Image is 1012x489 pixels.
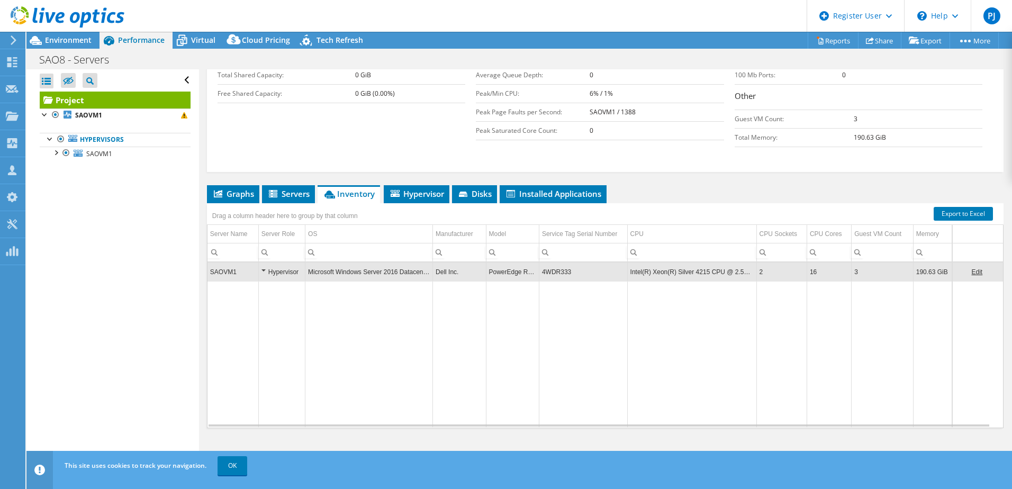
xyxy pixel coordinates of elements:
b: 0 [842,70,846,79]
td: Column Server Role, Value Hypervisor [258,262,305,281]
td: Peak Saturated Core Count: [476,121,590,140]
td: Column CPU Cores, Value 16 [807,262,851,281]
td: Column Server Role, Filter cell [258,243,305,261]
div: Server Name [210,228,248,240]
h3: Other [735,90,982,104]
b: 6% / 1% [590,89,613,98]
span: Virtual [191,35,215,45]
td: Column Memory, Filter cell [913,243,952,261]
td: Column Guest VM Count, Filter cell [852,243,913,261]
a: Share [858,32,901,49]
div: Memory [916,228,939,240]
td: Column Model, Filter cell [486,243,539,261]
div: Data grid [207,203,1004,428]
a: OK [218,456,247,475]
td: CPU Column [627,225,756,243]
a: Export to Excel [934,207,993,221]
div: Server Role [261,228,295,240]
td: Total Shared Capacity: [218,66,355,84]
div: CPU Cores [810,228,842,240]
span: Inventory [323,188,375,199]
td: 100 Mb Ports: [735,66,843,84]
span: This site uses cookies to track your navigation. [65,461,206,470]
a: Edit [971,268,982,276]
span: Installed Applications [505,188,601,199]
td: Column Manufacturer, Value Dell Inc. [433,262,486,281]
td: Server Role Column [258,225,305,243]
b: 3 [854,114,857,123]
td: CPU Cores Column [807,225,851,243]
b: 0 GiB [355,70,371,79]
a: SAOVM1 [40,147,191,160]
div: Guest VM Count [854,228,901,240]
a: Project [40,92,191,108]
span: Graphs [212,188,254,199]
td: Model Column [486,225,539,243]
td: CPU Sockets Column [756,225,807,243]
b: SAOVM1 [75,111,102,120]
td: Column Server Name, Value SAOVM1 [207,262,258,281]
td: Average Queue Depth: [476,66,590,84]
span: Environment [45,35,92,45]
div: Model [489,228,507,240]
td: Column CPU Sockets, Filter cell [756,243,807,261]
span: Hypervisor [389,188,444,199]
span: Servers [267,188,310,199]
span: Cloud Pricing [242,35,290,45]
td: Peak Page Faults per Second: [476,103,590,121]
td: Column OS, Value Microsoft Windows Server 2016 Datacenter [305,262,433,281]
div: OS [308,228,317,240]
div: Service Tag Serial Number [542,228,618,240]
span: Disks [457,188,492,199]
td: Service Tag Serial Number Column [539,225,627,243]
div: Manufacturer [436,228,473,240]
b: 0 [590,126,593,135]
a: SAOVM1 [40,108,191,122]
td: Peak/Min CPU: [476,84,590,103]
td: Column CPU, Filter cell [627,243,756,261]
svg: \n [917,11,927,21]
td: Column Guest VM Count, Value 3 [852,262,913,281]
a: Hypervisors [40,133,191,147]
div: CPU [630,228,644,240]
td: Column Service Tag Serial Number, Filter cell [539,243,627,261]
td: OS Column [305,225,433,243]
td: Column CPU Cores, Filter cell [807,243,851,261]
span: Tech Refresh [317,35,363,45]
td: Manufacturer Column [433,225,486,243]
b: 0 GiB (0.00%) [355,89,395,98]
td: Column Service Tag Serial Number, Value 4WDR333 [539,262,627,281]
td: Column OS, Filter cell [305,243,433,261]
div: Drag a column header here to group by that column [210,209,360,223]
td: Column Memory, Value 190.63 GiB [913,262,952,281]
td: Memory Column [913,225,952,243]
td: Guest VM Count: [735,110,854,128]
div: Hypervisor [261,266,302,278]
span: SAOVM1 [86,149,112,158]
td: Total Memory: [735,128,854,147]
td: Guest VM Count Column [852,225,913,243]
a: Reports [808,32,859,49]
b: SAOVM1 / 1388 [590,107,636,116]
td: Free Shared Capacity: [218,84,355,103]
td: Column Server Name, Filter cell [207,243,258,261]
a: Export [901,32,950,49]
h1: SAO8 - Servers [34,54,125,66]
b: 190.63 GiB [854,133,886,142]
b: 0 [590,70,593,79]
span: Performance [118,35,165,45]
a: More [950,32,999,49]
td: Column Manufacturer, Filter cell [433,243,486,261]
span: PJ [983,7,1000,24]
td: Column CPU Sockets, Value 2 [756,262,807,281]
div: CPU Sockets [760,228,797,240]
td: Server Name Column [207,225,258,243]
td: Column CPU, Value Intel(R) Xeon(R) Silver 4215 CPU @ 2.50GHz [627,262,756,281]
td: Column Model, Value PowerEdge R740 [486,262,539,281]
